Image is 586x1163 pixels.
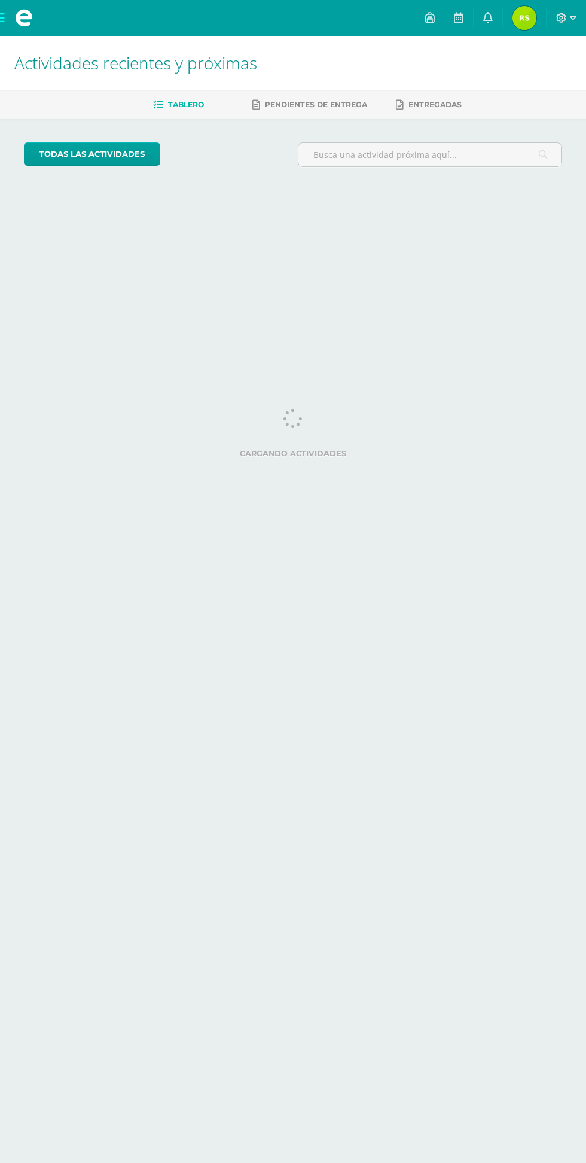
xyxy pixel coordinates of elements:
input: Busca una actividad próxima aquí... [298,143,561,166]
a: Entregadas [396,95,462,114]
a: Pendientes de entrega [252,95,367,114]
span: Entregadas [408,100,462,109]
a: Tablero [153,95,204,114]
img: 40ba22f16ea8f5f1325d4f40f26342e8.png [512,6,536,30]
a: todas las Actividades [24,142,160,166]
span: Pendientes de entrega [265,100,367,109]
label: Cargando actividades [24,449,562,458]
span: Tablero [168,100,204,109]
span: Actividades recientes y próximas [14,51,257,74]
